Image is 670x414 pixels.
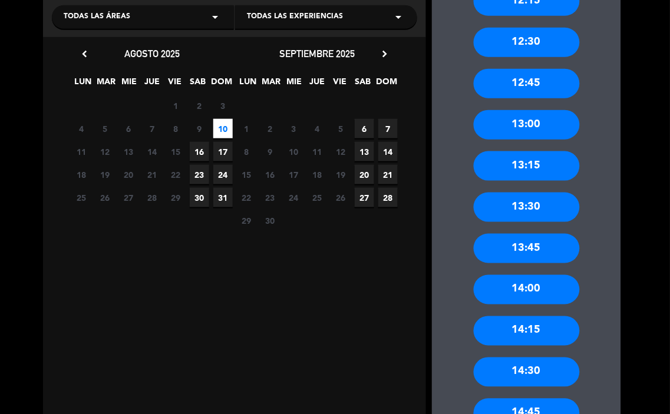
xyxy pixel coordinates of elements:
span: SAB [354,75,373,94]
span: 27 [119,188,138,207]
span: 8 [237,142,256,161]
span: 4 [308,119,327,138]
span: MIE [285,75,304,94]
span: 20 [355,165,374,184]
span: 5 [95,119,115,138]
span: 21 [378,165,398,184]
span: 13 [119,142,138,161]
span: 17 [213,142,233,161]
span: 26 [95,188,115,207]
span: 31 [213,188,233,207]
span: 11 [308,142,327,161]
span: 11 [72,142,91,161]
span: agosto 2025 [124,48,180,59]
span: 24 [213,165,233,184]
span: 9 [190,119,209,138]
i: arrow_drop_down [391,10,405,24]
span: LUN [74,75,93,94]
span: JUE [308,75,327,94]
div: 13:30 [474,193,580,222]
div: 14:00 [474,275,580,304]
span: MAR [262,75,281,94]
span: 2 [260,119,280,138]
span: 22 [237,188,256,207]
i: chevron_left [78,48,91,60]
span: 9 [260,142,280,161]
span: DOM [212,75,231,94]
span: 30 [260,211,280,230]
span: 25 [72,188,91,207]
span: 6 [355,119,374,138]
span: 29 [166,188,186,207]
span: 22 [166,165,186,184]
span: 30 [190,188,209,207]
span: 13 [355,142,374,161]
span: 6 [119,119,138,138]
span: LUN [239,75,258,94]
span: MIE [120,75,139,94]
span: 1 [166,96,186,115]
span: 25 [308,188,327,207]
div: 13:00 [474,110,580,140]
i: arrow_drop_down [208,10,222,24]
span: VIE [166,75,185,94]
span: 10 [284,142,303,161]
span: MAR [97,75,116,94]
i: chevron_right [378,48,391,60]
div: 14:15 [474,316,580,346]
span: 4 [72,119,91,138]
span: 12 [95,142,115,161]
div: 13:45 [474,234,580,263]
span: 18 [308,165,327,184]
span: 1 [237,119,256,138]
span: 8 [166,119,186,138]
span: 29 [237,211,256,230]
span: Todas las áreas [64,11,130,23]
span: 19 [331,165,351,184]
div: 12:30 [474,28,580,57]
span: 16 [260,165,280,184]
span: VIE [331,75,350,94]
span: 21 [143,165,162,184]
div: 14:30 [474,357,580,387]
span: 15 [166,142,186,161]
span: 10 [213,119,233,138]
span: 20 [119,165,138,184]
span: 18 [72,165,91,184]
span: 12 [331,142,351,161]
span: 3 [213,96,233,115]
span: SAB [189,75,208,94]
span: 15 [237,165,256,184]
span: 5 [331,119,351,138]
span: DOM [377,75,396,94]
span: 17 [284,165,303,184]
span: 26 [331,188,351,207]
span: 14 [143,142,162,161]
span: Todas las experiencias [247,11,343,23]
div: 12:45 [474,69,580,98]
span: septiembre 2025 [279,48,355,59]
span: 28 [378,188,398,207]
span: 7 [143,119,162,138]
span: 2 [190,96,209,115]
span: 23 [260,188,280,207]
div: 13:15 [474,151,580,181]
span: 3 [284,119,303,138]
span: 23 [190,165,209,184]
span: JUE [143,75,162,94]
span: 16 [190,142,209,161]
span: 7 [378,119,398,138]
span: 19 [95,165,115,184]
span: 14 [378,142,398,161]
span: 27 [355,188,374,207]
span: 28 [143,188,162,207]
span: 24 [284,188,303,207]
